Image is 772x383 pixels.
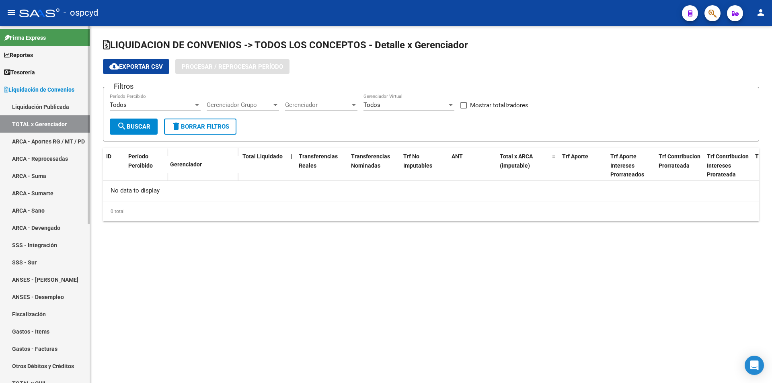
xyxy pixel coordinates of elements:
datatable-header-cell: Transferencias Reales [296,148,348,183]
span: Trf Contribucion Intereses Prorateada [707,153,749,178]
datatable-header-cell: = [549,148,559,183]
span: Procesar / Reprocesar período [182,63,283,70]
mat-icon: cloud_download [109,61,119,71]
span: Todos [110,101,127,109]
div: No data to display [103,181,759,201]
span: Trf No Imputables [403,153,432,169]
span: Trf Aporte Intereses Prorrateados [610,153,644,178]
span: LIQUIDACION DE CONVENIOS -> TODOS LOS CONCEPTOS - Detalle x Gerenciador [103,39,468,51]
span: Todos [363,101,380,109]
button: Exportar CSV [103,59,169,74]
datatable-header-cell: Trf Contribucion Intereses Prorateada [704,148,752,183]
span: Total Liquidado [242,153,283,160]
span: Buscar [117,123,150,130]
span: Gerenciador [170,161,202,168]
h3: Filtros [110,81,138,92]
span: Mostrar totalizadores [470,100,528,110]
span: Transferencias Reales [299,153,338,169]
datatable-header-cell: | [287,148,296,183]
span: | [291,153,292,160]
span: Tesorería [4,68,35,77]
datatable-header-cell: Trf Aporte Intereses Prorrateados [607,148,655,183]
datatable-header-cell: Gerenciador [167,156,239,173]
div: 0 total [103,201,759,221]
span: Liquidación de Convenios [4,85,74,94]
mat-icon: search [117,121,127,131]
span: Trf Contribucion Prorrateada [659,153,700,169]
datatable-header-cell: ANT [448,148,497,183]
button: Buscar [110,119,158,135]
button: Procesar / Reprocesar período [175,59,289,74]
span: Gerenciador Grupo [207,101,272,109]
datatable-header-cell: Trf No Imputables [400,148,448,183]
datatable-header-cell: Total x ARCA (imputable) [497,148,549,183]
span: Borrar Filtros [171,123,229,130]
datatable-header-cell: ID [103,148,125,182]
mat-icon: menu [6,8,16,17]
span: Exportar CSV [109,63,163,70]
datatable-header-cell: Trf Contribucion Prorrateada [655,148,704,183]
div: Open Intercom Messenger [745,356,764,375]
span: Período Percibido [128,153,153,169]
span: Firma Express [4,33,46,42]
span: = [552,153,555,160]
span: Trf Aporte [562,153,588,160]
span: Transferencias Nominadas [351,153,390,169]
span: ANT [452,153,463,160]
datatable-header-cell: Total Liquidado [239,148,287,183]
mat-icon: person [756,8,766,17]
span: ID [106,153,111,160]
span: Gerenciador [285,101,350,109]
datatable-header-cell: Trf Aporte [559,148,607,183]
span: - ospcyd [64,4,98,22]
span: Reportes [4,51,33,59]
mat-icon: delete [171,121,181,131]
span: Total x ARCA (imputable) [500,153,533,169]
button: Borrar Filtros [164,119,236,135]
datatable-header-cell: Período Percibido [125,148,155,182]
datatable-header-cell: Transferencias Nominadas [348,148,400,183]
